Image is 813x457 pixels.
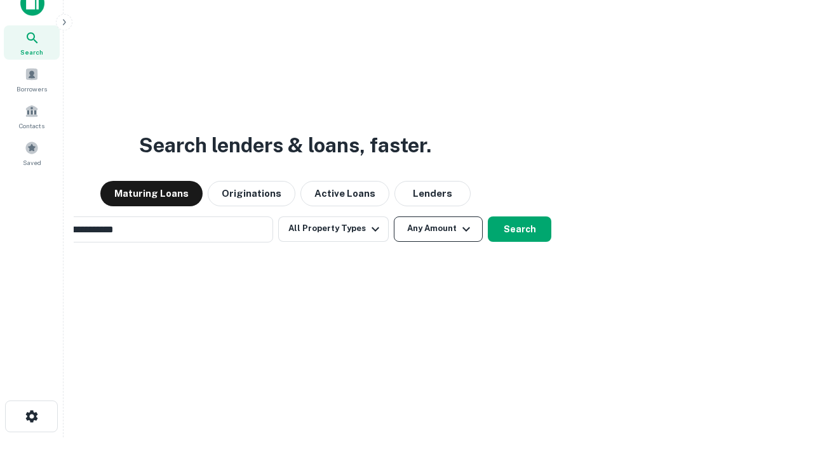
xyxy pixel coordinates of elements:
button: Lenders [394,181,471,206]
span: Search [20,47,43,57]
button: All Property Types [278,216,389,242]
h3: Search lenders & loans, faster. [139,130,431,161]
a: Saved [4,136,60,170]
button: Search [488,216,551,242]
button: Active Loans [300,181,389,206]
a: Borrowers [4,62,60,96]
button: Maturing Loans [100,181,203,206]
a: Search [4,25,60,60]
span: Contacts [19,121,44,131]
a: Contacts [4,99,60,133]
iframe: Chat Widget [749,315,813,376]
span: Saved [23,157,41,168]
button: Any Amount [394,216,483,242]
span: Borrowers [17,84,47,94]
button: Originations [208,181,295,206]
